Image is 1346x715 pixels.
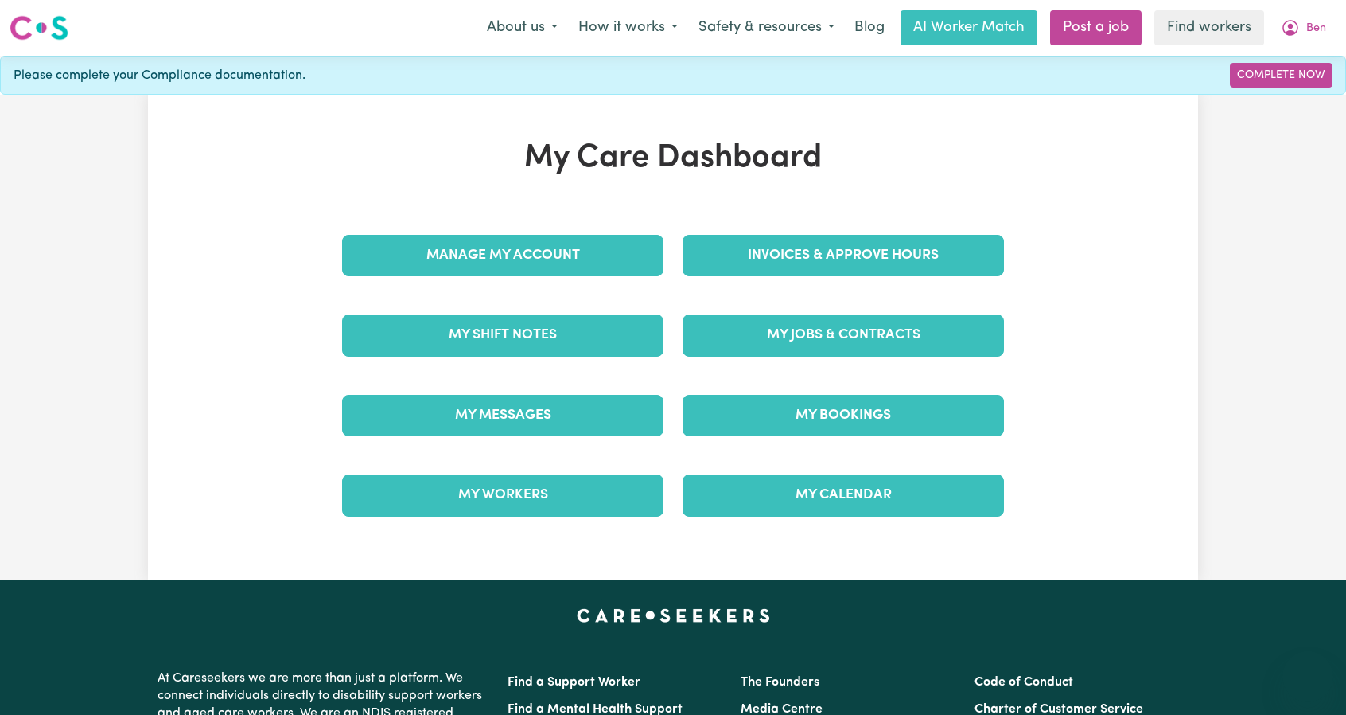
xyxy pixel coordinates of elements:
[901,10,1037,45] a: AI Worker Match
[577,609,770,622] a: Careseekers home page
[568,11,688,45] button: How it works
[1154,10,1264,45] a: Find workers
[845,10,894,45] a: Blog
[683,315,1004,356] a: My Jobs & Contracts
[14,66,305,85] span: Please complete your Compliance documentation.
[688,11,845,45] button: Safety & resources
[10,14,68,42] img: Careseekers logo
[342,235,663,276] a: Manage My Account
[333,139,1013,178] h1: My Care Dashboard
[342,395,663,436] a: My Messages
[1282,651,1333,702] iframe: Button to launch messaging window
[741,676,819,689] a: The Founders
[683,395,1004,436] a: My Bookings
[508,676,640,689] a: Find a Support Worker
[974,676,1073,689] a: Code of Conduct
[683,475,1004,516] a: My Calendar
[1306,20,1326,37] span: Ben
[477,11,568,45] button: About us
[1230,63,1332,88] a: Complete Now
[342,475,663,516] a: My Workers
[10,10,68,46] a: Careseekers logo
[683,235,1004,276] a: Invoices & Approve Hours
[1050,10,1142,45] a: Post a job
[342,315,663,356] a: My Shift Notes
[1270,11,1336,45] button: My Account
